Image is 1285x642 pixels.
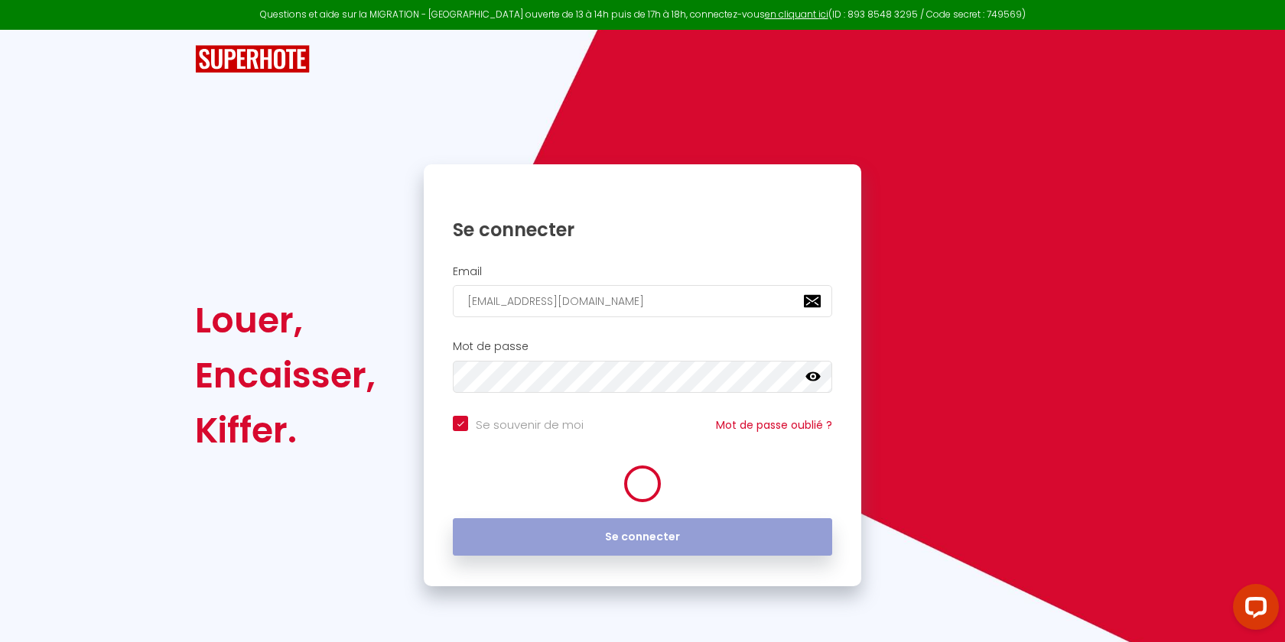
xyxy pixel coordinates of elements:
[195,45,310,73] img: SuperHote logo
[195,293,376,348] div: Louer,
[453,518,832,556] button: Se connecter
[765,8,828,21] a: en cliquant ici
[716,417,832,433] a: Mot de passe oublié ?
[1221,578,1285,642] iframe: LiveChat chat widget
[453,265,832,278] h2: Email
[195,403,376,458] div: Kiffer.
[195,348,376,403] div: Encaisser,
[453,218,832,242] h1: Se connecter
[453,285,832,317] input: Ton Email
[453,340,832,353] h2: Mot de passe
